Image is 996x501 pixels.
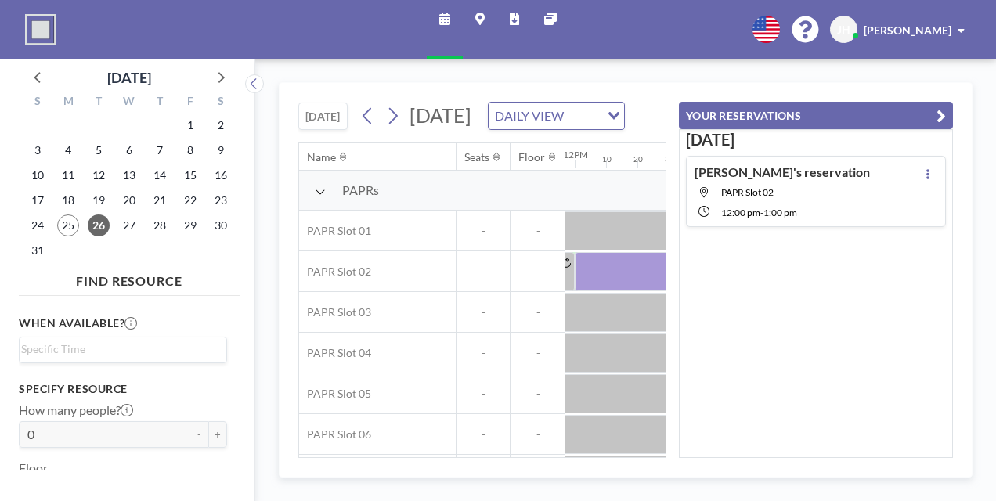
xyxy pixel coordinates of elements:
[456,346,510,360] span: -
[27,139,49,161] span: Sunday, August 3, 2025
[299,346,371,360] span: PAPR Slot 04
[205,92,236,113] div: S
[511,387,565,401] span: -
[21,341,218,358] input: Search for option
[57,189,79,211] span: Monday, August 18, 2025
[27,189,49,211] span: Sunday, August 17, 2025
[107,67,151,88] div: [DATE]
[118,214,140,236] span: Wednesday, August 27, 2025
[88,164,110,186] span: Tuesday, August 12, 2025
[19,267,240,289] h4: FIND RESOURCE
[665,154,674,164] div: 30
[84,92,114,113] div: T
[299,224,371,238] span: PAPR Slot 01
[489,103,624,129] div: Search for option
[492,106,567,126] span: DAILY VIEW
[210,214,232,236] span: Saturday, August 30, 2025
[179,214,201,236] span: Friday, August 29, 2025
[864,23,951,37] span: [PERSON_NAME]
[299,387,371,401] span: PAPR Slot 05
[456,305,510,319] span: -
[679,102,953,129] button: YOUR RESERVATIONS
[210,139,232,161] span: Saturday, August 9, 2025
[563,149,588,160] div: 12PM
[57,214,79,236] span: Monday, August 25, 2025
[57,139,79,161] span: Monday, August 4, 2025
[299,305,371,319] span: PAPR Slot 03
[88,214,110,236] span: Tuesday, August 26, 2025
[686,130,946,150] h3: [DATE]
[175,92,205,113] div: F
[721,186,774,198] span: PAPR Slot 02
[179,164,201,186] span: Friday, August 15, 2025
[179,139,201,161] span: Friday, August 8, 2025
[25,14,56,45] img: organization-logo
[299,427,371,442] span: PAPR Slot 06
[464,150,489,164] div: Seats
[88,189,110,211] span: Tuesday, August 19, 2025
[763,207,797,218] span: 1:00 PM
[179,114,201,136] span: Friday, August 1, 2025
[57,164,79,186] span: Monday, August 11, 2025
[118,139,140,161] span: Wednesday, August 6, 2025
[633,154,643,164] div: 20
[602,154,612,164] div: 10
[149,189,171,211] span: Thursday, August 21, 2025
[456,224,510,238] span: -
[511,224,565,238] span: -
[23,92,53,113] div: S
[456,265,510,279] span: -
[149,164,171,186] span: Thursday, August 14, 2025
[19,460,48,476] label: Floor
[456,387,510,401] span: -
[19,402,133,418] label: How many people?
[208,421,227,448] button: +
[19,382,227,396] h3: Specify resource
[149,214,171,236] span: Thursday, August 28, 2025
[837,23,850,37] span: JH
[518,150,545,164] div: Floor
[189,421,208,448] button: -
[456,427,510,442] span: -
[568,106,598,126] input: Search for option
[210,189,232,211] span: Saturday, August 23, 2025
[179,189,201,211] span: Friday, August 22, 2025
[511,305,565,319] span: -
[410,103,471,127] span: [DATE]
[118,164,140,186] span: Wednesday, August 13, 2025
[53,92,84,113] div: M
[149,139,171,161] span: Thursday, August 7, 2025
[210,114,232,136] span: Saturday, August 2, 2025
[760,207,763,218] span: -
[144,92,175,113] div: T
[298,103,348,130] button: [DATE]
[299,265,371,279] span: PAPR Slot 02
[511,346,565,360] span: -
[118,189,140,211] span: Wednesday, August 20, 2025
[721,207,760,218] span: 12:00 PM
[88,139,110,161] span: Tuesday, August 5, 2025
[210,164,232,186] span: Saturday, August 16, 2025
[342,182,379,198] span: PAPRs
[20,337,226,361] div: Search for option
[27,164,49,186] span: Sunday, August 10, 2025
[511,427,565,442] span: -
[695,164,870,180] h4: [PERSON_NAME]'s reservation
[307,150,336,164] div: Name
[511,265,565,279] span: -
[27,240,49,261] span: Sunday, August 31, 2025
[114,92,145,113] div: W
[27,214,49,236] span: Sunday, August 24, 2025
